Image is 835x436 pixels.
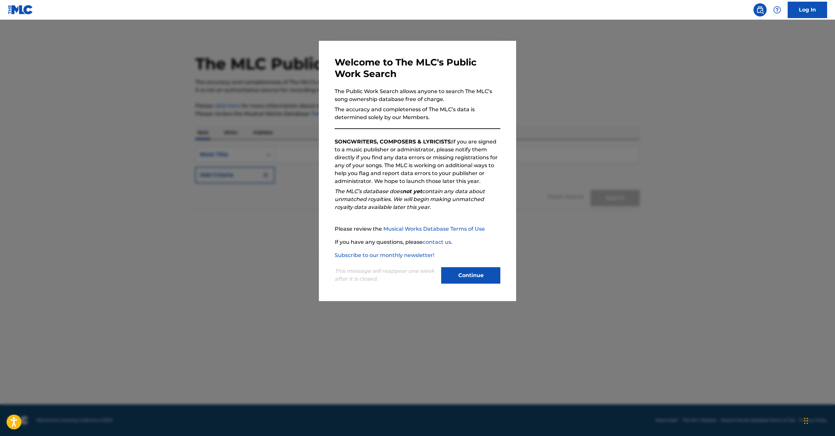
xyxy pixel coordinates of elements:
[402,188,422,194] strong: not yet
[335,88,500,103] p: The Public Work Search allows anyone to search The MLC’s song ownership database free of charge.
[383,226,485,232] a: Musical Works Database Terms of Use
[335,138,500,185] p: If you are signed to a music publisher or administrator, please notify them directly if you find ...
[335,57,500,80] h3: Welcome to The MLC's Public Work Search
[335,225,500,233] p: Please review the
[335,252,434,258] a: Subscribe to our monthly newsletter!
[441,267,500,284] button: Continue
[335,139,452,145] strong: SONGWRITERS, COMPOSERS & LYRICISTS:
[756,6,764,14] img: search
[423,239,451,245] a: contact us
[804,411,808,431] div: Drag
[8,5,33,14] img: MLC Logo
[788,2,827,18] a: Log In
[335,188,485,210] em: The MLC’s database does contain any data about unmatched royalties. We will begin making unmatche...
[335,238,500,246] p: If you have any questions, please .
[753,3,767,16] a: Public Search
[771,3,784,16] div: Help
[335,106,500,121] p: The accuracy and completeness of The MLC’s data is determined solely by our Members.
[802,404,835,436] iframe: Chat Widget
[335,267,437,283] p: This message will reappear one week after it is closed.
[773,6,781,14] img: help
